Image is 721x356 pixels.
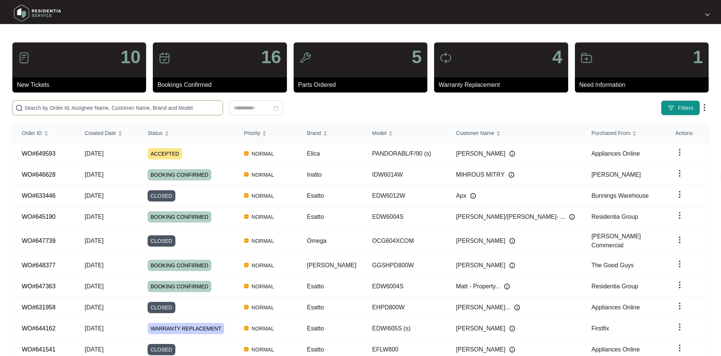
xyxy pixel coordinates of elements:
td: PANDORABL/F/90 (s) [363,143,447,164]
span: NORMAL [249,149,277,158]
img: Info icon [569,214,575,220]
img: Vercel Logo [244,263,249,267]
img: dropdown arrow [675,169,684,178]
td: EDW6012W [363,185,447,206]
span: MIHROUS MITRY [456,170,504,179]
span: NORMAL [249,212,277,221]
img: Info icon [470,193,476,199]
img: dropdown arrow [700,103,709,112]
span: Esatto [307,283,324,289]
img: Vercel Logo [244,238,249,243]
span: CLOSED [148,344,175,355]
span: Residentia Group [591,283,638,289]
span: Model [372,129,386,137]
td: EHPD800W [363,297,447,318]
span: NORMAL [249,261,277,270]
td: EDW6004S [363,276,447,297]
th: Purchased From [582,123,666,143]
td: EDW6004S [363,206,447,227]
span: [PERSON_NAME]/[PERSON_NAME]- ... [456,212,565,221]
img: dropdown arrow [675,323,684,332]
span: [PERSON_NAME] [307,262,356,268]
span: Status [148,129,163,137]
span: BOOKING CONFIRMED [148,211,211,223]
span: Firstfix [591,325,609,332]
p: 5 [412,48,422,66]
p: Warranty Replacement [439,80,568,89]
img: Vercel Logo [244,172,249,177]
span: BOOKING CONFIRMED [148,169,211,180]
span: NORMAL [249,170,277,179]
span: [PERSON_NAME] [456,345,505,354]
td: EDWI605S (s) [363,318,447,339]
img: Vercel Logo [244,347,249,351]
img: Vercel Logo [244,193,249,198]
img: Info icon [509,238,515,244]
span: Esatto [307,304,324,311]
span: [PERSON_NAME] [456,324,505,333]
span: WARRANTY REPLACEMENT [148,323,224,334]
span: Inalto [307,171,321,178]
img: Vercel Logo [244,284,249,288]
span: Bunnings Warehouse [591,192,649,199]
span: Residentia Group [591,214,638,220]
th: Priority [235,123,298,143]
img: icon [18,52,30,64]
span: Esatto [307,214,324,220]
p: 10 [121,48,140,66]
span: Matt - Property... [456,282,500,291]
img: icon [440,52,452,64]
img: dropdown arrow [675,301,684,311]
span: NORMAL [249,345,277,354]
a: WO#647739 [22,238,56,244]
img: Info icon [509,326,515,332]
span: NORMAL [249,282,277,291]
span: Brand [307,129,321,137]
span: [PERSON_NAME]... [456,303,510,312]
p: 16 [261,48,281,66]
th: Created Date [75,123,138,143]
span: BOOKING CONFIRMED [148,281,211,292]
span: [DATE] [84,238,103,244]
span: Apx [456,191,466,200]
img: Info icon [514,304,520,311]
span: Customer Name [456,129,494,137]
img: dropdown arrow [675,280,684,289]
th: Status [139,123,235,143]
input: Search by Order Id, Assignee Name, Customer Name, Brand and Model [24,104,220,112]
img: dropdown arrow [675,344,684,353]
span: NORMAL [249,191,277,200]
span: [DATE] [84,192,103,199]
span: [DATE] [84,150,103,157]
span: Created Date [84,129,116,137]
span: [PERSON_NAME] [456,149,505,158]
span: Order ID [22,129,42,137]
span: Appliances Online [591,150,640,157]
img: icon [299,52,311,64]
span: [DATE] [84,346,103,353]
img: dropdown arrow [675,235,684,244]
th: Actions [666,123,708,143]
th: Customer Name [447,123,582,143]
span: [PERSON_NAME] Commercial [591,233,641,248]
th: Order ID [13,123,75,143]
span: [DATE] [84,171,103,178]
p: Bookings Confirmed [157,80,287,89]
span: [PERSON_NAME] [591,171,641,178]
span: Appliances Online [591,304,640,311]
span: [DATE] [84,283,103,289]
img: dropdown arrow [705,13,710,17]
img: dropdown arrow [675,148,684,157]
img: Vercel Logo [244,305,249,309]
span: [DATE] [84,304,103,311]
span: Esatto [307,192,324,199]
span: Purchased From [591,129,630,137]
p: Need Information [579,80,709,89]
span: [PERSON_NAME] [456,236,505,245]
img: Vercel Logo [244,326,249,330]
a: WO#641541 [22,346,56,353]
span: NORMAL [249,236,277,245]
th: Model [363,123,447,143]
img: dropdown arrow [675,211,684,220]
a: WO#645190 [22,214,56,220]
